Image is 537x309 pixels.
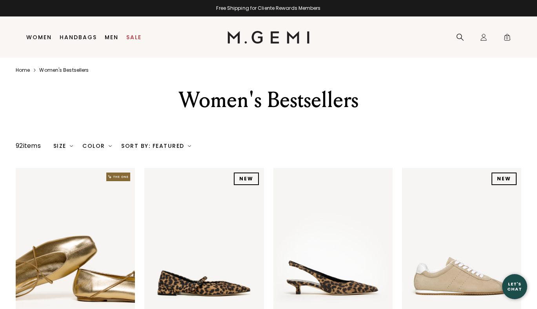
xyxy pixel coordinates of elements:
[105,34,118,40] a: Men
[26,34,52,40] a: Women
[503,35,511,43] span: 0
[109,144,112,147] img: chevron-down.svg
[39,67,89,73] a: Women's bestsellers
[82,143,112,149] div: Color
[491,173,517,185] div: NEW
[126,34,142,40] a: Sale
[16,67,30,73] a: Home
[502,282,527,291] div: Let's Chat
[228,31,309,44] img: M.Gemi
[106,173,130,181] img: The One tag
[234,173,259,185] div: NEW
[188,144,191,147] img: chevron-down.svg
[53,143,73,149] div: Size
[121,143,191,149] div: Sort By: Featured
[60,34,97,40] a: Handbags
[70,144,73,147] img: chevron-down.svg
[123,86,414,114] div: Women's Bestsellers
[16,141,41,151] div: 92 items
